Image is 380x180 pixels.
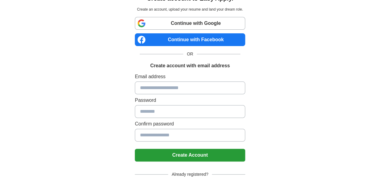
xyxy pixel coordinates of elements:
[135,120,245,128] label: Confirm password
[135,17,245,30] a: Continue with Google
[150,62,230,69] h1: Create account with email address
[135,73,245,80] label: Email address
[135,97,245,104] label: Password
[136,7,244,12] p: Create an account, upload your resume and land your dream role.
[135,149,245,162] button: Create Account
[135,33,245,46] a: Continue with Facebook
[168,171,212,178] span: Already registered?
[183,51,197,57] span: OR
